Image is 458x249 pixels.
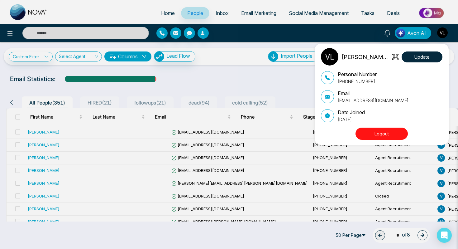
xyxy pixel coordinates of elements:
button: Logout [355,128,408,140]
button: Update [402,51,442,62]
p: Date Joined [338,109,365,116]
p: [EMAIL_ADDRESS][DOMAIN_NAME] [338,97,408,104]
p: Email [338,90,408,97]
p: [PHONE_NUMBER] [338,78,377,85]
p: [PERSON_NAME] LendingHub [341,53,390,61]
div: Open Intercom Messenger [437,228,452,243]
p: [DATE] [338,116,365,123]
p: Personal Number [338,71,377,78]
